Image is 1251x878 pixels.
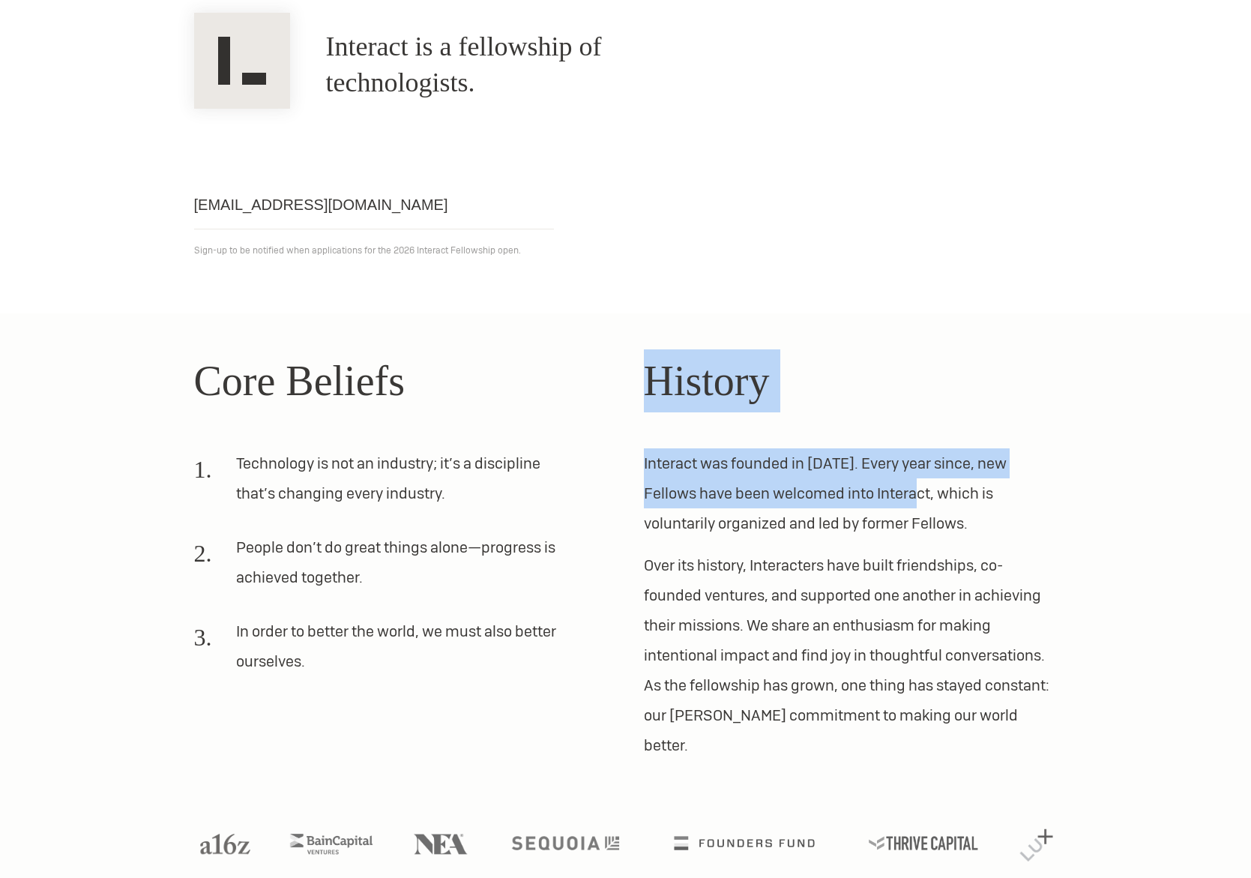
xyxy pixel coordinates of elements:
[512,836,619,850] img: Sequoia logo
[674,836,814,850] img: Founders Fund logo
[869,836,978,850] img: Thrive Capital logo
[194,13,290,109] img: Interact Logo
[290,834,373,854] img: Bain Capital Ventures logo
[644,448,1058,538] p: Interact was founded in [DATE]. Every year since, new Fellows have been welcomed into Interact, w...
[644,349,1058,412] h2: History
[414,834,468,854] img: NEA logo
[194,532,572,604] li: People don’t do great things alone—progress is achieved together.
[194,448,572,520] li: Technology is not an industry; it’s a discipline that’s changing every industry.
[644,550,1058,760] p: Over its history, Interacters have built friendships, co-founded ventures, and supported one anot...
[194,616,572,688] li: In order to better the world, we must also better ourselves.
[194,349,608,412] h2: Core Beliefs
[326,29,731,101] h1: Interact is a fellowship of technologists.
[194,241,1058,259] p: Sign-up to be notified when applications for the 2026 Interact Fellowship open.
[194,181,554,229] input: Email address...
[200,834,250,854] img: A16Z logo
[1020,829,1053,862] img: Lux Capital logo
